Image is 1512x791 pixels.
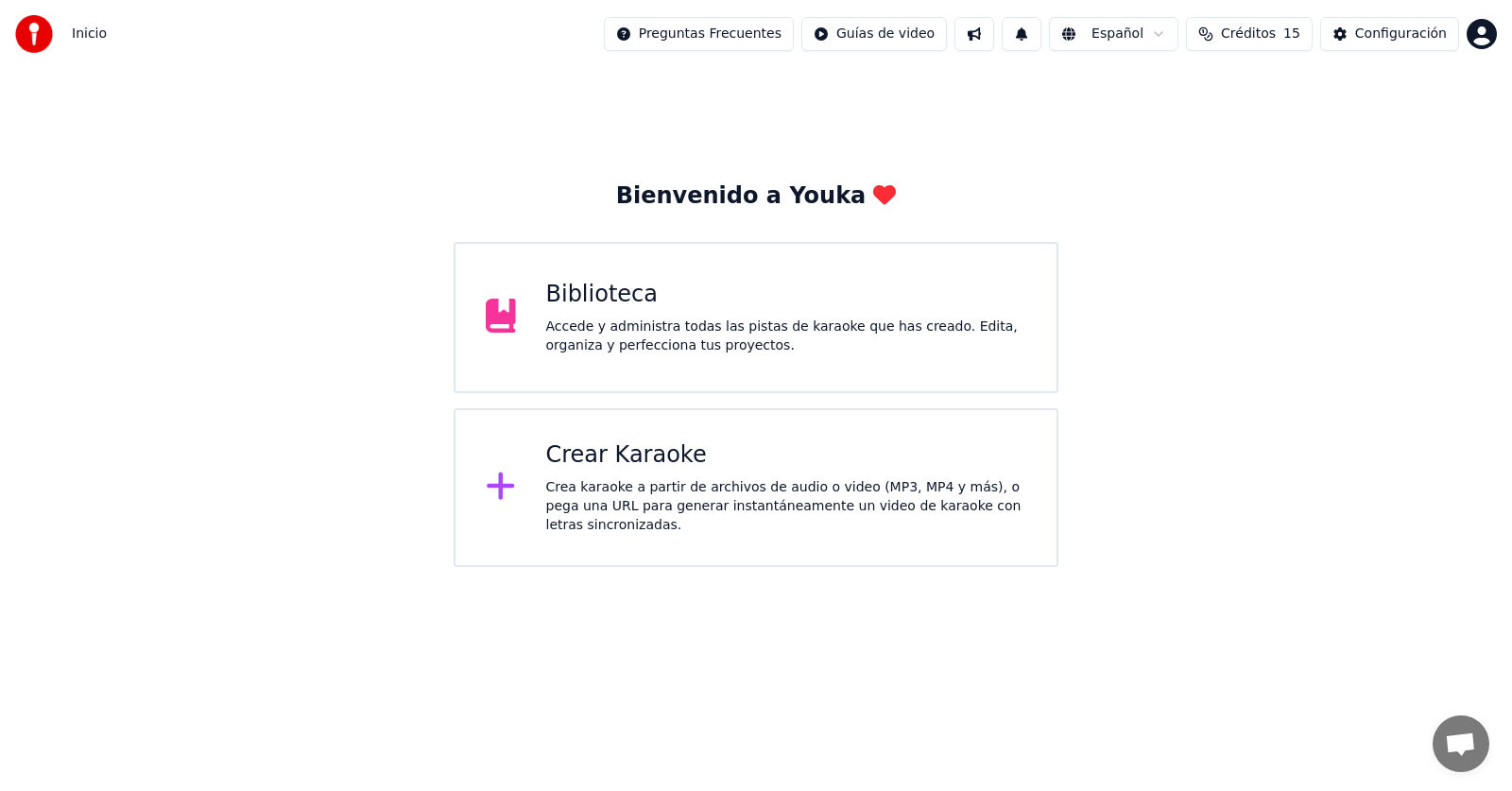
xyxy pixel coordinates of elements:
[1186,17,1313,51] button: Créditos15
[616,181,897,212] div: Bienvenido a Youka
[72,25,107,43] span: Inicio
[1433,715,1489,772] div: Chat abierto
[72,25,107,43] nav: breadcrumb
[1320,17,1459,51] button: Configuración
[1283,25,1300,43] span: 15
[1221,25,1276,43] span: Créditos
[546,280,1027,310] div: Biblioteca
[546,478,1027,535] div: Crea karaoke a partir de archivos de audio o video (MP3, MP4 y más), o pega una URL para generar ...
[15,15,53,53] img: youka
[1355,25,1447,43] div: Configuración
[604,17,794,51] button: Preguntas Frecuentes
[801,17,947,51] button: Guías de video
[546,318,1027,355] div: Accede y administra todas las pistas de karaoke que has creado. Edita, organiza y perfecciona tus...
[546,440,1027,471] div: Crear Karaoke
